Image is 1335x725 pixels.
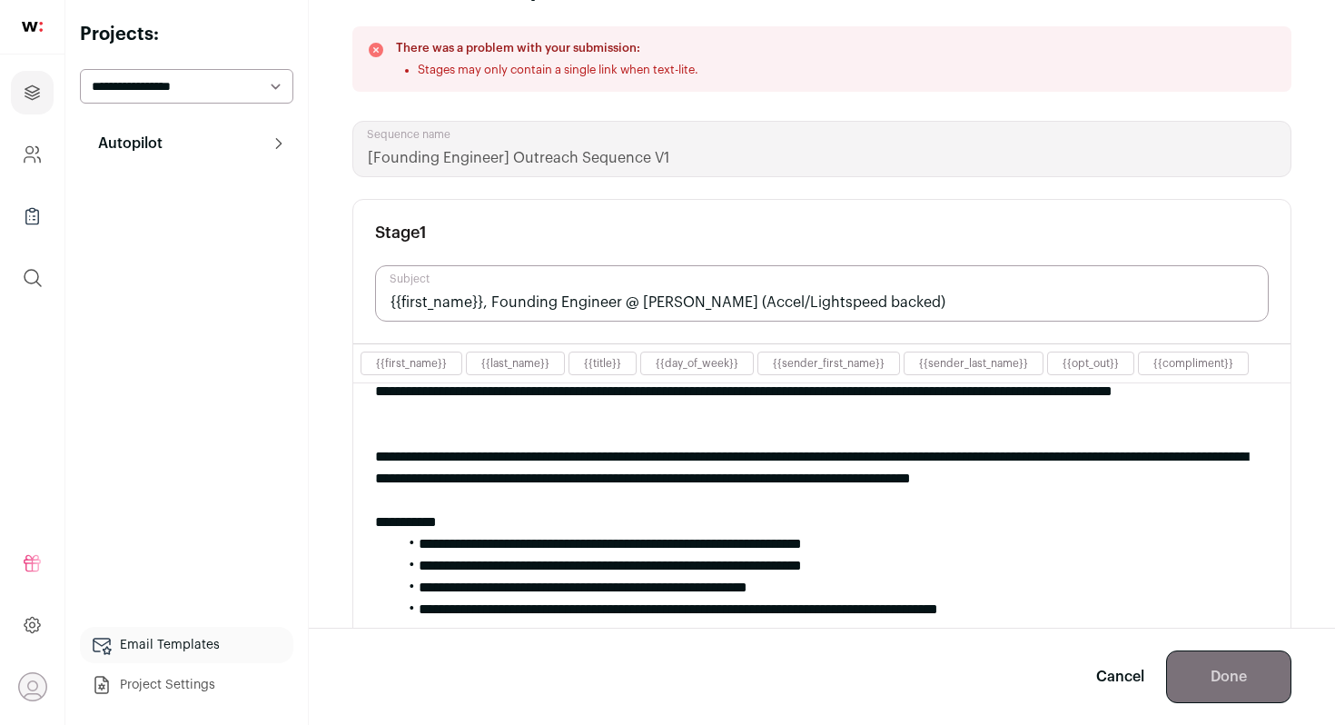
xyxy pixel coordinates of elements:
[1153,356,1233,371] button: {{compliment}}
[18,672,47,701] button: Open dropdown
[80,125,293,162] button: Autopilot
[80,22,293,47] h2: Projects:
[919,356,1028,371] button: {{sender_last_name}}
[352,121,1291,177] input: Sequence name
[418,63,698,77] li: Stages may only contain a single link when text-lite.
[376,356,447,371] button: {{first_name}}
[656,356,738,371] button: {{day_of_week}}
[80,627,293,663] a: Email Templates
[22,22,43,32] img: wellfound-shorthand-0d5821cbd27db2630d0214b213865d53afaa358527fdda9d0ea32b1df1b89c2c.svg
[420,224,427,241] span: 1
[11,194,54,238] a: Company Lists
[375,265,1269,322] input: Subject
[11,71,54,114] a: Projects
[1096,666,1144,688] a: Cancel
[1063,356,1119,371] button: {{opt_out}}
[11,133,54,176] a: Company and ATS Settings
[80,667,293,703] a: Project Settings
[481,356,549,371] button: {{last_name}}
[773,356,885,371] button: {{sender_first_name}}
[584,356,621,371] button: {{title}}
[396,41,698,55] h3: There was a problem with your submission:
[375,222,427,243] h3: Stage
[87,133,163,154] p: Autopilot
